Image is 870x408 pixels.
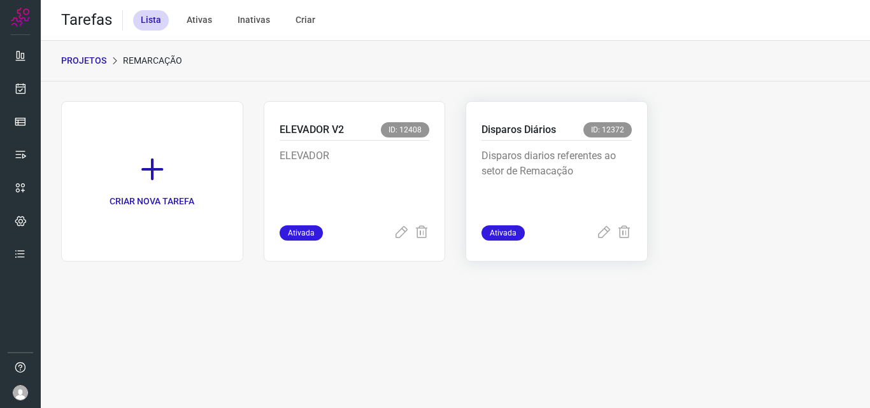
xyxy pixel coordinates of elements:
[13,385,28,400] img: avatar-user-boy.jpg
[133,10,169,31] div: Lista
[61,54,106,67] p: PROJETOS
[280,122,344,137] p: ELEVADOR V2
[481,122,556,137] p: Disparos Diários
[280,225,323,241] span: Ativada
[61,101,243,262] a: CRIAR NOVA TAREFA
[110,195,194,208] p: CRIAR NOVA TAREFA
[280,148,430,212] p: ELEVADOR
[123,54,182,67] p: Remarcação
[481,225,525,241] span: Ativada
[381,122,429,137] span: ID: 12408
[61,11,112,29] h2: Tarefas
[481,148,632,212] p: Disparos diarios referentes ao setor de Remacação
[179,10,220,31] div: Ativas
[230,10,278,31] div: Inativas
[288,10,323,31] div: Criar
[11,8,30,27] img: Logo
[583,122,632,137] span: ID: 12372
